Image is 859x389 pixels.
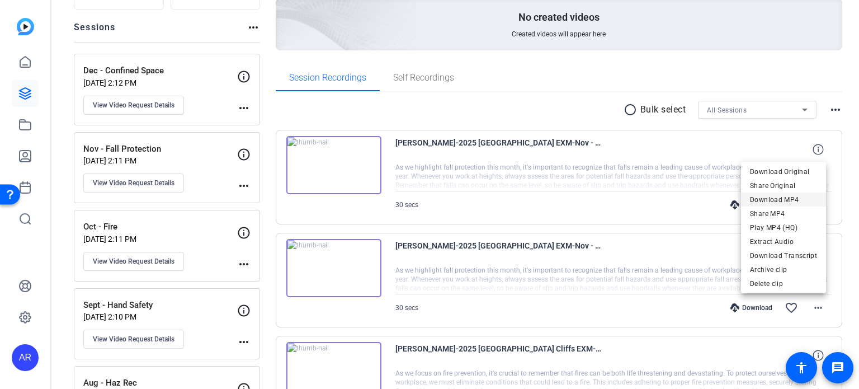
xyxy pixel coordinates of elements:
span: Delete clip [750,277,817,290]
span: Share MP4 [750,207,817,221]
span: Archive clip [750,263,817,276]
span: Extract Audio [750,235,817,249]
span: Download Original [750,165,817,179]
span: Download MP4 [750,193,817,207]
span: Share Original [750,179,817,193]
span: Download Transcript [750,249,817,263]
span: Play MP4 (HQ) [750,221,817,235]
